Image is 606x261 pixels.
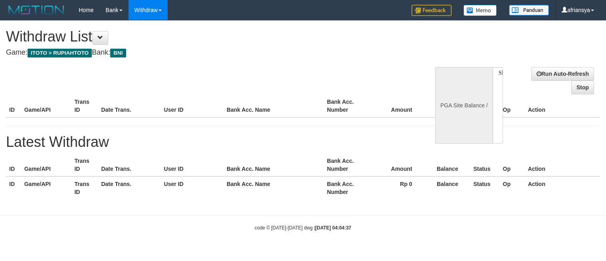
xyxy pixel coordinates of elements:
[374,95,424,117] th: Amount
[255,225,351,231] small: code © [DATE]-[DATE] dwg |
[525,176,600,199] th: Action
[424,176,470,199] th: Balance
[500,154,525,176] th: Op
[6,4,67,16] img: MOTION_logo.png
[6,29,396,45] h1: Withdraw List
[98,154,160,176] th: Date Trans.
[525,95,600,117] th: Action
[531,67,594,81] a: Run Auto-Refresh
[224,176,324,199] th: Bank Acc. Name
[525,154,600,176] th: Action
[374,176,424,199] th: Rp 0
[161,95,224,117] th: User ID
[6,134,600,150] h1: Latest Withdraw
[470,154,500,176] th: Status
[6,176,21,199] th: ID
[21,95,71,117] th: Game/API
[21,176,71,199] th: Game/API
[6,154,21,176] th: ID
[98,95,160,117] th: Date Trans.
[424,95,470,117] th: Balance
[500,95,525,117] th: Op
[500,176,525,199] th: Op
[509,5,549,16] img: panduan.png
[324,154,374,176] th: Bank Acc. Number
[71,176,98,199] th: Trans ID
[71,154,98,176] th: Trans ID
[424,154,470,176] th: Balance
[470,176,500,199] th: Status
[6,49,396,57] h4: Game: Bank:
[28,49,92,57] span: ITOTO > RUPIAHTOTO
[315,225,351,231] strong: [DATE] 04:04:37
[110,49,126,57] span: BNI
[571,81,594,94] a: Stop
[435,67,493,144] div: PGA Site Balance /
[374,154,424,176] th: Amount
[6,95,21,117] th: ID
[463,5,497,16] img: Button%20Memo.svg
[224,154,324,176] th: Bank Acc. Name
[412,5,452,16] img: Feedback.jpg
[324,95,374,117] th: Bank Acc. Number
[21,154,71,176] th: Game/API
[71,95,98,117] th: Trans ID
[161,176,224,199] th: User ID
[324,176,374,199] th: Bank Acc. Number
[161,154,224,176] th: User ID
[98,176,160,199] th: Date Trans.
[224,95,324,117] th: Bank Acc. Name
